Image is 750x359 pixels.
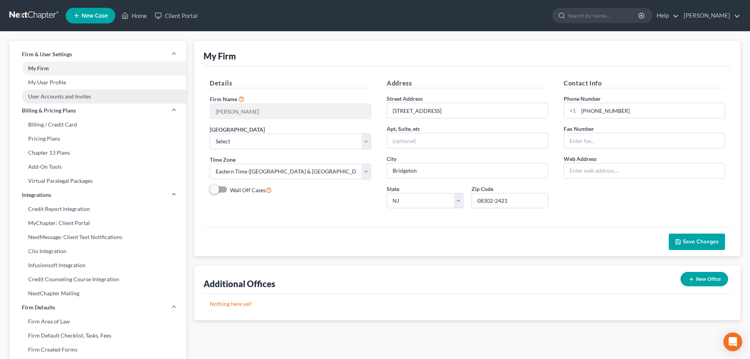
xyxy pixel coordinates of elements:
[82,13,108,19] span: New Case
[204,278,275,289] div: Additional Offices
[9,230,186,244] a: NextMessage: Client Text Notifications
[9,202,186,216] a: Credit Report Integration
[9,188,186,202] a: Integrations
[9,104,186,118] a: Billing & Pricing Plans
[9,89,186,104] a: User Accounts and Invites
[564,155,596,163] label: Web Address
[22,107,76,114] span: Billing & Pricing Plans
[22,304,55,311] span: Firm Defaults
[9,174,186,188] a: Virtual Paralegal Packages
[9,329,186,343] a: Firm Default Checklist, Tasks, Fees
[210,96,237,102] span: Firm Name
[9,258,186,272] a: Infusionsoft Integration
[9,244,186,258] a: Clio Integration
[387,155,396,163] label: City
[564,103,579,118] div: +1
[9,61,186,75] a: My Firm
[230,187,266,193] span: Wall Off Cases
[471,193,548,209] input: XXXXX
[9,343,186,357] a: Firm Created Forms
[471,185,493,193] label: Zip Code
[387,79,548,88] h5: Address
[210,300,725,308] p: Nothing here yet!
[680,272,728,286] button: New Office
[568,8,639,23] input: Search by name...
[9,47,186,61] a: Firm & User Settings
[564,133,725,148] input: Enter fax...
[210,79,371,88] h5: Details
[118,9,151,23] a: Home
[9,272,186,286] a: Credit Counseling Course Integration
[210,104,371,119] input: Enter name...
[653,9,679,23] a: Help
[22,191,51,199] span: Integrations
[204,50,236,62] div: My Firm
[9,118,186,132] a: Billing / Credit Card
[9,286,186,300] a: NextChapter Mailing
[564,95,601,103] label: Phone Number
[669,234,725,250] button: Save Changes
[22,50,72,58] span: Firm & User Settings
[579,103,725,118] input: Enter phone...
[683,238,719,245] span: Save Changes
[9,75,186,89] a: My User Profile
[387,163,548,178] input: Enter city...
[564,79,725,88] h5: Contact Info
[9,314,186,329] a: Firm Area of Law
[9,132,186,146] a: Pricing Plans
[680,9,740,23] a: [PERSON_NAME]
[387,95,423,103] label: Street Address
[564,125,594,133] label: Fax Number
[387,103,548,118] input: Enter address...
[564,163,725,178] input: Enter web address....
[9,146,186,160] a: Chapter 13 Plans
[9,300,186,314] a: Firm Defaults
[9,160,186,174] a: Add-On Tools
[723,332,742,351] div: Open Intercom Messenger
[387,133,548,148] input: (optional)
[151,9,202,23] a: Client Portal
[210,125,265,134] label: [GEOGRAPHIC_DATA]
[210,155,236,164] label: Time Zone
[9,216,186,230] a: MyChapter: Client Portal
[387,125,420,133] label: Apt, Suite, etc
[387,185,399,193] label: State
